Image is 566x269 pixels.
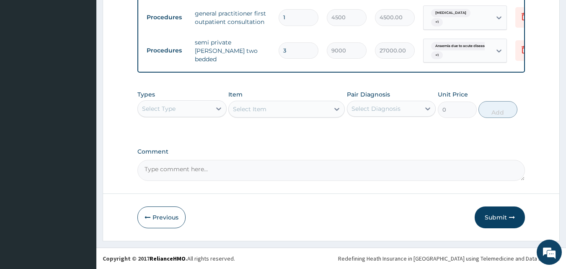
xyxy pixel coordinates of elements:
[142,43,191,58] td: Procedures
[137,148,525,155] label: Comment
[431,18,443,26] span: + 1
[96,248,566,269] footer: All rights reserved.
[142,104,176,113] div: Select Type
[142,10,191,25] td: Procedures
[431,9,470,17] span: [MEDICAL_DATA]
[137,91,155,98] label: Types
[150,255,186,262] a: RelianceHMO
[351,104,401,113] div: Select Diagnosis
[103,255,187,262] strong: Copyright © 2017 .
[431,42,491,50] span: Anaemia due to acute disease
[4,180,160,209] textarea: Type your message and hit 'Enter'
[191,5,274,30] td: general practitioner first outpatient consultation
[16,42,34,63] img: d_794563401_company_1708531726252_794563401
[431,51,443,60] span: + 1
[44,47,141,58] div: Chat with us now
[475,206,525,228] button: Submit
[347,90,390,99] label: Pair Diagnosis
[137,206,186,228] button: Previous
[191,34,274,68] td: semi private [PERSON_NAME] two bedded
[478,101,517,118] button: Add
[137,4,158,24] div: Minimize live chat window
[438,90,468,99] label: Unit Price
[338,254,560,263] div: Redefining Heath Insurance in [GEOGRAPHIC_DATA] using Telemedicine and Data Science!
[228,90,243,99] label: Item
[49,81,116,166] span: We're online!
